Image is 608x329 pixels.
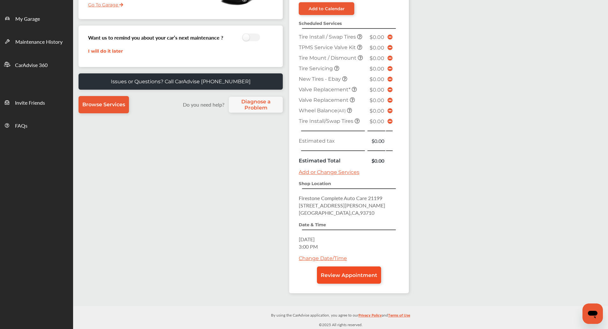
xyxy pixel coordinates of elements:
span: $0.00 [370,87,384,93]
span: Review Appointment [321,272,377,278]
td: Estimated tax [297,136,367,146]
p: By using the CarAdvise application, you agree to our and [73,311,608,318]
a: My Garage [0,7,73,30]
a: Add or Change Services [299,169,359,175]
div: Add to Calendar [309,6,345,11]
span: Firestone Complete Auto Care 21199 [299,194,382,202]
span: Invite Friends [15,99,45,107]
span: 3:00 PM [299,243,318,250]
span: $0.00 [370,118,384,124]
div: © 2025 All rights reserved. [73,306,608,329]
span: Tire Mount / Dismount [299,55,358,61]
span: My Garage [15,15,40,23]
span: Diagnose a Problem [232,99,280,111]
strong: Date & Time [299,222,326,227]
strong: Shop Location [299,181,331,186]
span: Browse Services [82,101,125,108]
p: Issues or Questions? Call CarAdvise [PHONE_NUMBER] [111,79,251,85]
span: Tire Servicing [299,65,334,71]
iframe: Button to launch messaging window [582,303,603,324]
span: Tire Install / Swap Tires [299,34,357,40]
span: Maintenance History [15,38,63,46]
span: $0.00 [370,108,384,114]
a: Terms of Use [388,311,410,321]
h3: Want us to remind you about your car’s next maintenance ? [88,34,223,41]
label: Do you need help? [180,101,227,108]
td: $0.00 [367,136,386,146]
td: Estimated Total [297,155,367,166]
span: $0.00 [370,34,384,40]
td: $0.00 [367,155,386,166]
span: [STREET_ADDRESS][PERSON_NAME] [299,202,385,209]
span: FAQs [15,122,27,130]
a: Browse Services [79,96,129,113]
span: [GEOGRAPHIC_DATA] , CA , 93710 [299,209,374,216]
a: Change Date/Time [299,255,347,261]
span: Wheel Balance [299,108,347,114]
a: Add to Calendar [299,2,354,15]
span: $0.00 [370,45,384,51]
a: I will do it later [88,48,123,54]
span: Valve Replacement [299,97,350,103]
span: Valve Replacement* [299,86,352,93]
span: $0.00 [370,66,384,72]
span: Tire Install/Swap Tires [299,118,355,124]
a: Review Appointment [317,266,381,284]
span: New Tires - Ebay [299,76,342,82]
a: Diagnose a Problem [229,97,283,113]
a: Privacy Policy [358,311,382,321]
small: (All) [337,108,346,113]
span: CarAdvise 360 [15,61,48,70]
span: [DATE] [299,236,315,243]
span: $0.00 [370,55,384,61]
span: $0.00 [370,76,384,82]
span: $0.00 [370,97,384,103]
a: Maintenance History [0,30,73,53]
span: TPMS Service Valve Kit [299,44,357,50]
a: Issues or Questions? Call CarAdvise [PHONE_NUMBER] [79,73,283,90]
strong: Scheduled Services [299,21,342,26]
